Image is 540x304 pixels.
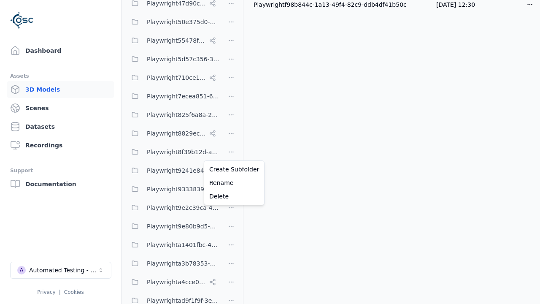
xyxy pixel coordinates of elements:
[206,163,262,176] a: Create Subfolder
[206,190,262,203] a: Delete
[206,176,262,190] a: Rename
